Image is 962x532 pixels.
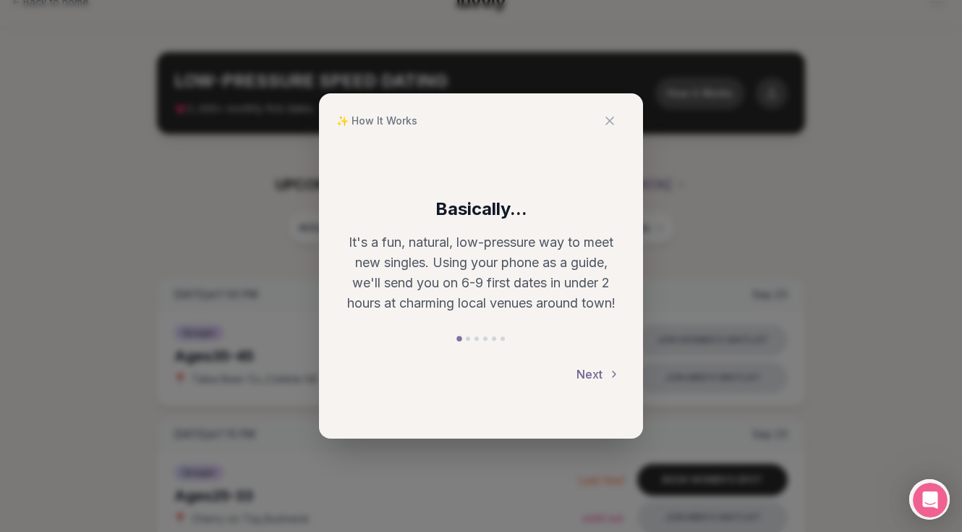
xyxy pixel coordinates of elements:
[342,198,620,221] h3: Basically...
[909,479,950,520] iframe: Intercom live chat discovery launcher
[342,232,620,313] p: It's a fun, natural, low-pressure way to meet new singles. Using your phone as a guide, we'll sen...
[576,358,620,390] button: Next
[336,114,417,128] span: ✨ How It Works
[913,483,948,518] iframe: Intercom live chat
